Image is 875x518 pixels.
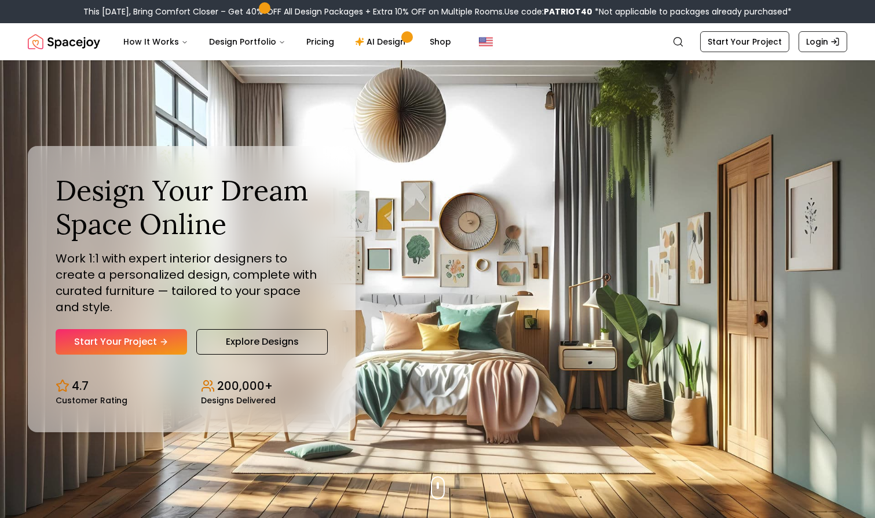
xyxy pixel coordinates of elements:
p: 200,000+ [217,378,273,394]
div: This [DATE], Bring Comfort Closer – Get 40% OFF All Design Packages + Extra 10% OFF on Multiple R... [83,6,792,17]
div: Design stats [56,369,328,404]
a: Shop [420,30,460,53]
small: Designs Delivered [201,396,276,404]
a: Explore Designs [196,329,328,355]
a: AI Design [346,30,418,53]
img: United States [479,35,493,49]
a: Login [799,31,847,52]
button: How It Works [114,30,197,53]
a: Pricing [297,30,343,53]
h1: Design Your Dream Space Online [56,174,328,240]
img: Spacejoy Logo [28,30,100,53]
a: Start Your Project [56,329,187,355]
button: Design Portfolio [200,30,295,53]
b: PATRIOT40 [544,6,592,17]
a: Start Your Project [700,31,789,52]
small: Customer Rating [56,396,127,404]
span: Use code: [504,6,592,17]
p: Work 1:1 with expert interior designers to create a personalized design, complete with curated fu... [56,250,328,315]
a: Spacejoy [28,30,100,53]
nav: Global [28,23,847,60]
p: 4.7 [72,378,89,394]
nav: Main [114,30,460,53]
span: *Not applicable to packages already purchased* [592,6,792,17]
